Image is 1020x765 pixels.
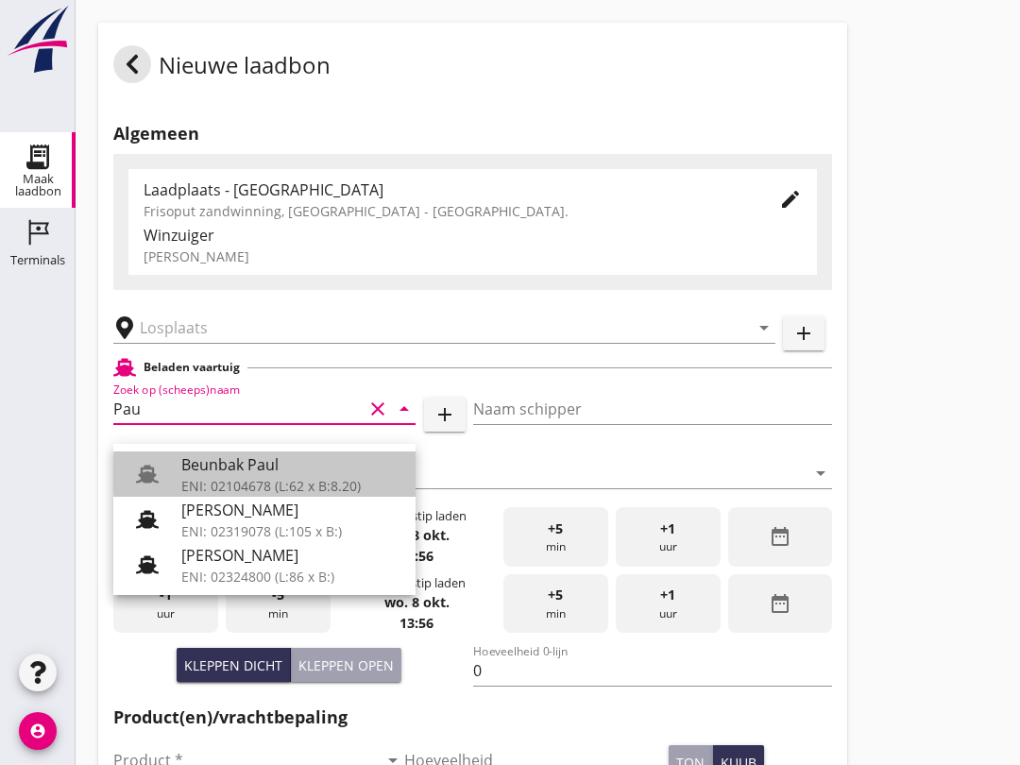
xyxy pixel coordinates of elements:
i: edit [779,188,802,211]
div: Eindtijdstip laden [368,574,466,592]
div: min [503,574,608,634]
i: arrow_drop_down [753,316,775,339]
div: uur [616,574,721,634]
i: arrow_drop_down [809,462,832,484]
div: Terminals [10,254,65,266]
i: add [433,403,456,426]
i: date_range [769,525,791,548]
h2: Algemeen [113,121,832,146]
div: uur [616,507,721,567]
input: Hoeveelheid 0-lijn [473,655,833,686]
i: date_range [769,592,791,615]
span: +5 [548,518,563,539]
i: add [792,322,815,345]
i: clear [366,398,389,420]
strong: wo. 8 okt. [384,593,450,611]
div: uur [113,574,218,634]
div: min [503,507,608,567]
div: [PERSON_NAME] [181,544,400,567]
div: Kleppen dicht [184,655,282,675]
i: account_circle [19,712,57,750]
strong: 12:56 [399,547,433,565]
div: Laadplaats - [GEOGRAPHIC_DATA] [144,178,749,201]
div: Kleppen open [298,655,394,675]
input: Losplaats [140,313,722,343]
span: +1 [660,518,675,539]
div: min [226,574,331,634]
div: ENI: 02104678 (L:62 x B:8.20) [181,476,400,496]
button: Kleppen open [291,648,401,682]
div: ENI: 02324800 (L:86 x B:) [181,567,400,586]
div: ENI: 02319078 (L:105 x B:) [181,521,400,541]
span: +1 [660,585,675,605]
div: Beunbak Paul [181,453,400,476]
div: Winzuiger [144,224,802,246]
strong: 13:56 [399,614,433,632]
span: +5 [548,585,563,605]
div: [PERSON_NAME] [181,499,400,521]
button: Kleppen dicht [177,648,291,682]
i: arrow_drop_down [393,398,416,420]
img: logo-small.a267ee39.svg [4,5,72,75]
h2: Beladen vaartuig [144,359,240,376]
div: [PERSON_NAME] [144,246,802,266]
div: Frisoput zandwinning, [GEOGRAPHIC_DATA] - [GEOGRAPHIC_DATA]. [144,201,749,221]
div: Starttijdstip laden [366,507,467,525]
input: Naam schipper [473,394,833,424]
strong: wo. 8 okt. [384,526,450,544]
h2: Product(en)/vrachtbepaling [113,705,832,730]
div: Nieuwe laadbon [113,45,331,91]
input: Zoek op (scheeps)naam [113,394,363,424]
